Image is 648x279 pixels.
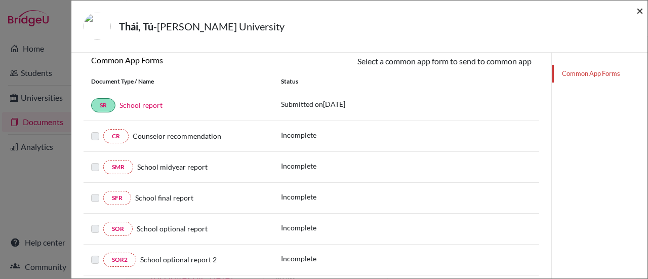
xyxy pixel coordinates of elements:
[135,193,193,202] span: School final report
[281,161,316,171] p: Incomplete
[137,163,208,171] span: School midyear report
[323,100,345,108] span: [DATE]
[119,101,163,109] a: School report
[133,132,221,140] span: Counselor recommendation
[281,130,316,140] p: Incomplete
[281,253,316,264] p: Incomplete
[311,55,539,69] div: Select a common app form to send to common app
[140,255,217,264] span: School optional report 2
[636,5,643,17] button: Close
[281,99,345,109] p: Submitted on
[91,55,304,65] h6: Common App Forms
[281,222,316,233] p: Incomplete
[137,224,208,233] span: School optional report
[103,222,133,236] a: SOR
[119,20,153,32] strong: Thái, Tú
[636,3,643,18] span: ×
[273,77,539,86] div: Status
[84,77,273,86] div: Document Type / Name
[281,191,316,202] p: Incomplete
[91,98,115,112] a: SR
[103,160,133,174] a: SMR
[103,129,129,143] a: CR
[153,20,285,32] span: - [PERSON_NAME] University
[103,253,136,267] a: SOR2
[103,191,131,205] a: SFR
[552,65,647,83] a: Common App Forms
